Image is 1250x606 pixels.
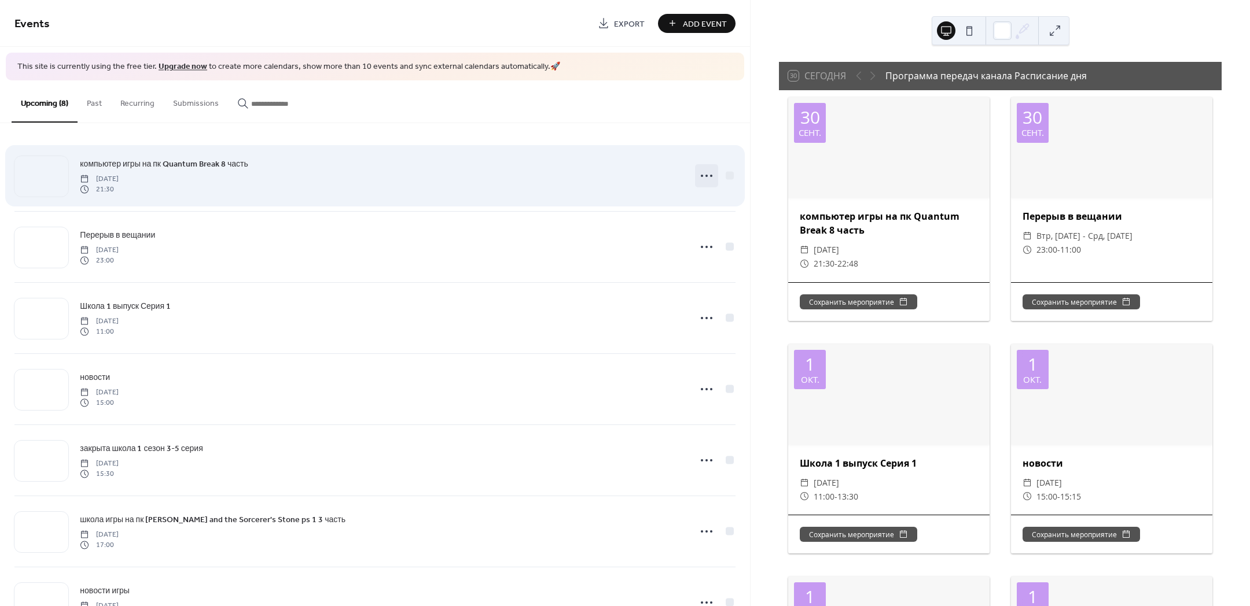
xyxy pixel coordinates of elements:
span: 15:30 [80,469,119,479]
span: закрыта школа 1 сезон 3-5 серия [80,442,203,454]
span: Школа 1 выпуск Серия 1 [80,300,171,312]
a: Школа 1 выпуск Серия 1 [80,300,171,313]
div: 30 [800,109,820,126]
span: - [1057,490,1060,504]
span: 15:15 [1060,490,1081,504]
span: [DATE] [80,529,119,540]
div: 30 [1023,109,1042,126]
button: Recurring [111,80,164,121]
button: Сохранить мероприятие [1023,294,1140,309]
span: [DATE] [814,243,839,257]
span: компьютер игры на пк Quantum Break 8 часть [80,158,248,170]
span: 21:30 [80,184,119,195]
div: окт. [1023,375,1042,384]
div: ​ [800,490,809,504]
div: ​ [800,476,809,490]
span: [DATE] [814,476,839,490]
span: [DATE] [80,245,119,255]
span: [DATE] [1036,476,1062,490]
div: Школа 1 выпуск Серия 1 [788,456,990,470]
a: Upgrade now [159,59,207,75]
div: сент. [1021,128,1044,137]
span: 23:00 [80,256,119,266]
span: 21:30 [814,257,834,271]
span: 15:00 [80,398,119,408]
button: Upcoming (8) [12,80,78,123]
div: ​ [1023,490,1032,504]
a: новости игры [80,584,130,597]
button: Add Event [658,14,736,33]
span: 11:00 [814,490,834,504]
span: - [834,490,837,504]
span: школа игры на пк [PERSON_NAME] and the Sorcerer's Stone ps 1 3 часть [80,513,345,526]
span: - [1057,243,1060,257]
div: компьютер игры на пк Quantum Break 8 часть [788,209,990,237]
span: Export [614,18,645,30]
div: 1 [805,356,815,373]
button: Сохранить мероприятие [800,527,917,542]
span: Add Event [683,18,727,30]
div: ​ [1023,476,1032,490]
span: [DATE] [80,458,119,468]
span: Events [14,13,50,35]
div: ​ [1023,229,1032,243]
span: 11:00 [80,327,119,337]
span: 15:00 [1036,490,1057,504]
span: 11:00 [1060,243,1081,257]
span: новости игры [80,585,130,597]
div: 1 [1028,588,1038,605]
span: Перерыв в вещании [80,229,155,241]
div: 1 [1028,356,1038,373]
span: 13:30 [837,490,858,504]
button: Сохранить мероприятие [800,294,917,309]
span: 22:48 [837,257,858,271]
div: Перерыв в вещании [1011,209,1212,223]
div: ​ [800,257,809,271]
div: Программа передач канала Расписание дня [885,69,1087,83]
span: [DATE] [80,316,119,326]
a: Перерыв в вещании [80,228,155,242]
a: закрыта школа 1 сезон 3-5 серия [80,442,203,455]
div: ​ [1023,243,1032,257]
span: 17:00 [80,540,119,550]
button: Past [78,80,111,121]
span: This site is currently using the free tier. to create more calendars, show more than 10 events an... [17,61,560,73]
span: - [834,257,837,271]
div: ​ [800,243,809,257]
div: новости [1011,456,1212,470]
div: окт. [801,375,819,384]
a: Export [589,14,653,33]
button: Сохранить мероприятие [1023,527,1140,542]
span: [DATE] [80,173,119,184]
div: сент. [799,128,821,137]
a: компьютер игры на пк Quantum Break 8 часть [80,157,248,171]
a: новости [80,371,110,384]
span: [DATE] [80,387,119,397]
button: Submissions [164,80,228,121]
span: втр, [DATE] - срд, [DATE] [1036,229,1133,243]
span: 23:00 [1036,243,1057,257]
div: 1 [805,588,815,605]
a: школа игры на пк [PERSON_NAME] and the Sorcerer's Stone ps 1 3 часть [80,513,345,526]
